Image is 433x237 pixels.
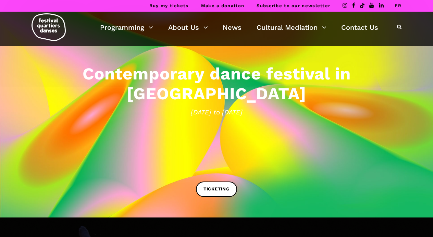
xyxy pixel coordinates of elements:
[168,22,208,33] a: About Us
[341,22,378,33] a: Contact Us
[196,182,237,197] a: TICKETING
[7,107,426,117] span: [DATE] to [DATE]
[201,3,245,8] a: Make a donation
[395,3,401,8] a: FR
[203,186,230,193] span: TICKETING
[223,22,242,33] a: News
[7,63,426,104] h3: Contemporary dance festival in [GEOGRAPHIC_DATA]
[149,3,189,8] a: Buy my tickets
[257,3,330,8] a: Subscribe to our newsletter
[257,22,326,33] a: Cultural Mediation
[100,22,153,33] a: Programming
[32,13,66,41] img: logo-fqd-med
